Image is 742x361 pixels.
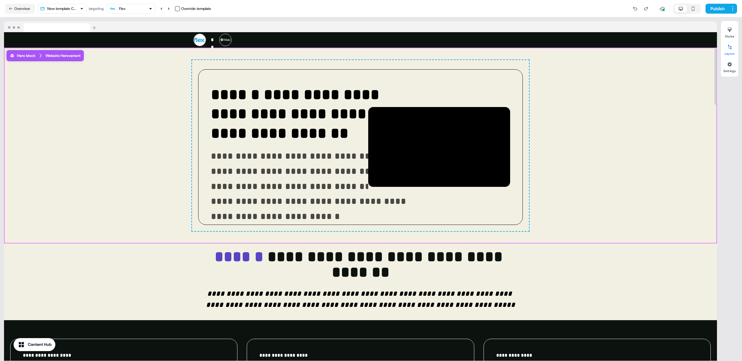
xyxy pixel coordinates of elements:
button: Styles [721,25,738,38]
div: Hero block [10,53,36,59]
div: Content Hub [28,342,52,348]
div: New template Copy [47,6,78,12]
div: targeting [89,6,104,12]
img: Browser topbar [4,21,99,32]
button: Flex [106,4,155,14]
div: Override template [181,6,211,12]
button: Overview [5,4,35,14]
button: Publish [706,4,728,14]
button: Layers [721,42,738,56]
div: Website Hero variant [45,53,81,59]
button: Settings [721,59,738,73]
div: Flex [119,6,126,12]
button: Content Hub [14,338,55,351]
